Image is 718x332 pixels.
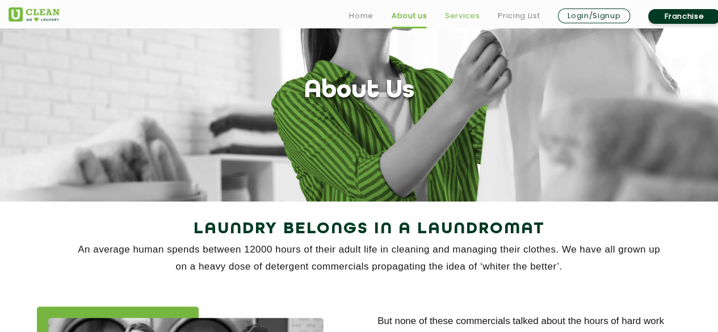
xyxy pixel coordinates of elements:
a: Pricing List [498,9,540,23]
a: Login/Signup [558,9,630,23]
h1: About Us [304,77,414,106]
a: About us [392,9,427,23]
a: Home [349,9,373,23]
img: UClean Laundry and Dry Cleaning [9,7,60,22]
a: Services [445,9,480,23]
